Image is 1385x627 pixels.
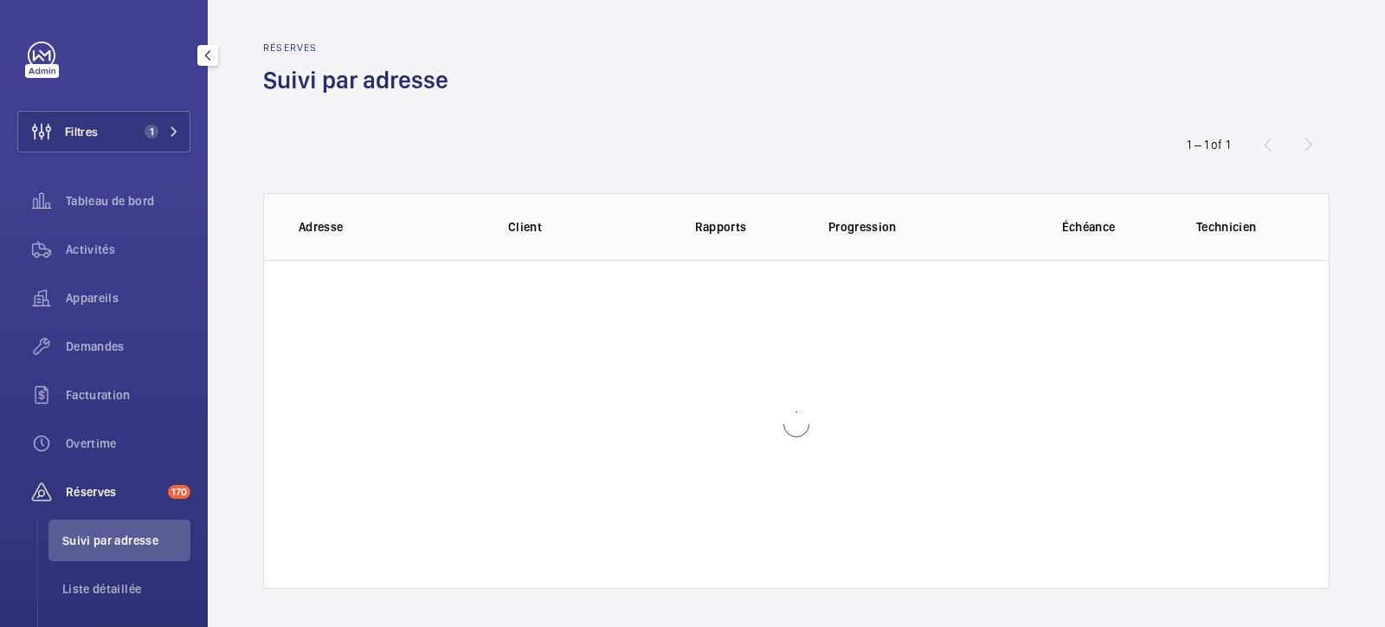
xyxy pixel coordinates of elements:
[828,218,1008,236] p: Progression
[65,123,98,140] span: Filtres
[62,532,190,549] span: Suivi par adresse
[145,125,158,139] span: 1
[17,111,190,152] button: Filtres1
[66,241,190,258] span: Activités
[508,218,641,236] p: Client
[66,338,190,355] span: Demandes
[168,485,190,499] span: 170
[653,218,789,236] p: Rapports
[62,580,190,598] span: Liste détaillée
[1187,136,1230,153] div: 1 – 1 of 1
[1196,218,1294,236] p: Technicien
[66,192,190,210] span: Tableau de bord
[66,483,161,501] span: Réserves
[66,386,190,404] span: Facturation
[66,289,190,307] span: Appareils
[263,42,459,54] h2: Réserves
[66,435,190,452] span: Overtime
[1021,218,1156,236] p: Échéance
[263,64,459,96] h1: Suivi par adresse
[299,218,480,236] p: Adresse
